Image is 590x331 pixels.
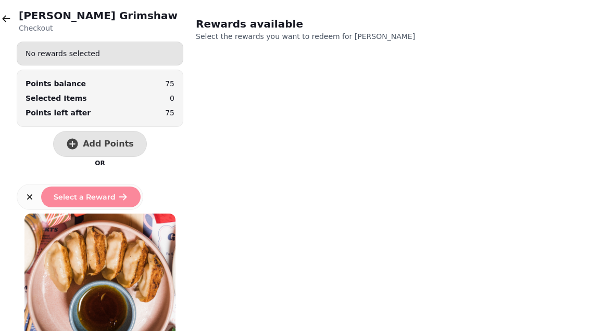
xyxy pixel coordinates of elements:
p: 75 [165,108,174,118]
p: 0 [170,93,174,103]
p: 75 [165,78,174,89]
p: Select the rewards you want to redeem for [196,31,462,42]
div: Points balance [26,78,86,89]
div: No rewards selected [17,44,183,63]
h2: [PERSON_NAME] Grimshaw [19,8,178,23]
span: [PERSON_NAME] [355,32,415,41]
p: Selected Items [26,93,87,103]
span: Select a Reward [54,193,116,201]
span: Add Points [83,140,134,148]
h2: Rewards available [196,17,396,31]
p: OR [95,159,105,167]
button: Select a Reward [41,187,141,207]
button: Add Points [53,131,147,157]
p: Points left after [26,108,91,118]
p: Checkout [19,23,178,33]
